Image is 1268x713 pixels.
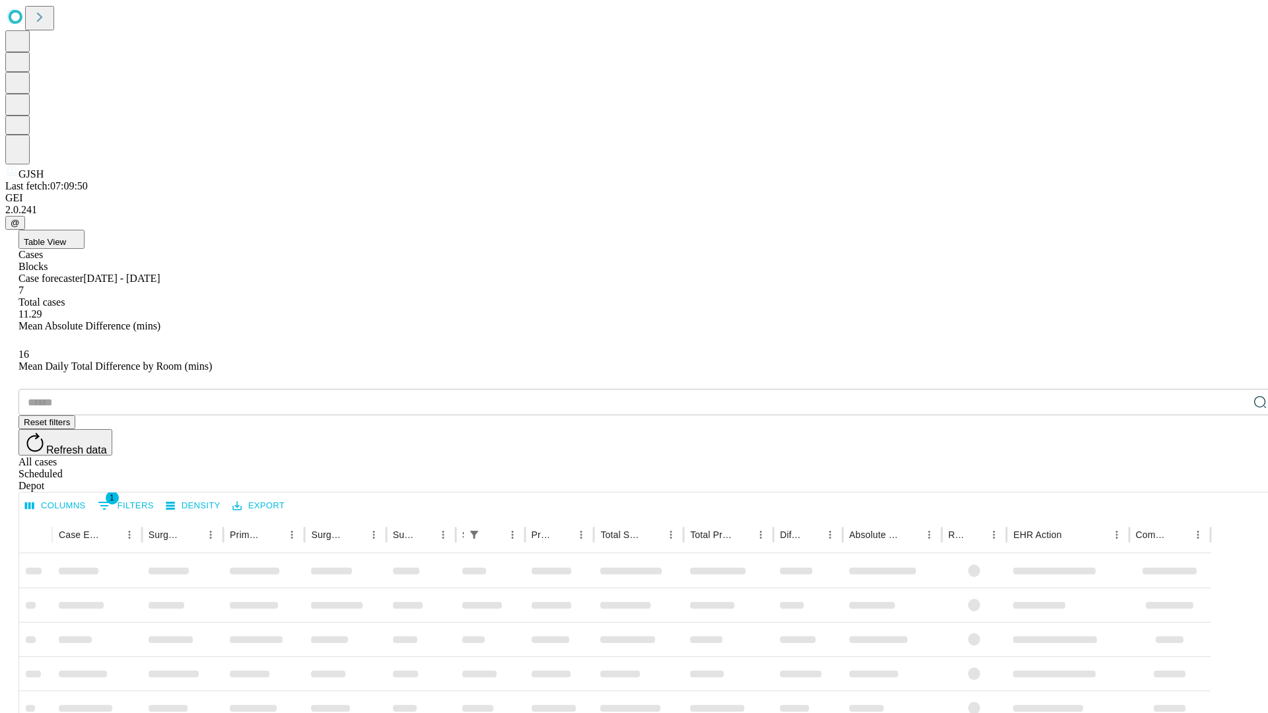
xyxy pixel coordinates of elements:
[733,526,752,544] button: Sort
[18,320,160,331] span: Mean Absolute Difference (mins)
[18,168,44,180] span: GJSH
[18,273,83,284] span: Case forecaster
[24,417,70,427] span: Reset filters
[83,273,160,284] span: [DATE] - [DATE]
[485,526,503,544] button: Sort
[802,526,821,544] button: Sort
[162,496,224,516] button: Density
[849,529,900,540] div: Absolute Difference
[662,526,680,544] button: Menu
[11,218,20,228] span: @
[465,526,483,544] div: 1 active filter
[434,526,452,544] button: Menu
[59,529,100,540] div: Case Epic Id
[462,529,464,540] div: Scheduled In Room Duration
[264,526,283,544] button: Sort
[1189,526,1207,544] button: Menu
[18,349,29,360] span: 16
[18,429,112,456] button: Refresh data
[415,526,434,544] button: Sort
[1013,529,1061,540] div: EHR Action
[553,526,572,544] button: Sort
[18,308,42,320] span: 11.29
[283,526,301,544] button: Menu
[503,526,522,544] button: Menu
[1136,529,1169,540] div: Comments
[102,526,120,544] button: Sort
[1108,526,1126,544] button: Menu
[966,526,985,544] button: Sort
[201,526,220,544] button: Menu
[149,529,182,540] div: Surgeon Name
[752,526,770,544] button: Menu
[18,360,212,372] span: Mean Daily Total Difference by Room (mins)
[18,296,65,308] span: Total cases
[24,237,66,247] span: Table View
[690,529,732,540] div: Total Predicted Duration
[901,526,920,544] button: Sort
[46,444,107,456] span: Refresh data
[985,526,1003,544] button: Menu
[5,204,1263,216] div: 2.0.241
[643,526,662,544] button: Sort
[365,526,383,544] button: Menu
[5,216,25,230] button: @
[572,526,590,544] button: Menu
[393,529,414,540] div: Surgery Date
[1063,526,1082,544] button: Sort
[106,491,119,504] span: 1
[229,496,288,516] button: Export
[22,496,89,516] button: Select columns
[5,180,88,191] span: Last fetch: 07:09:50
[5,192,1263,204] div: GEI
[600,529,642,540] div: Total Scheduled Duration
[346,526,365,544] button: Sort
[920,526,938,544] button: Menu
[18,230,85,249] button: Table View
[183,526,201,544] button: Sort
[18,285,24,296] span: 7
[780,529,801,540] div: Difference
[948,529,966,540] div: Resolved in EHR
[120,526,139,544] button: Menu
[94,495,157,516] button: Show filters
[532,529,553,540] div: Predicted In Room Duration
[230,529,263,540] div: Primary Service
[1170,526,1189,544] button: Sort
[311,529,344,540] div: Surgery Name
[18,415,75,429] button: Reset filters
[821,526,839,544] button: Menu
[465,526,483,544] button: Show filters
